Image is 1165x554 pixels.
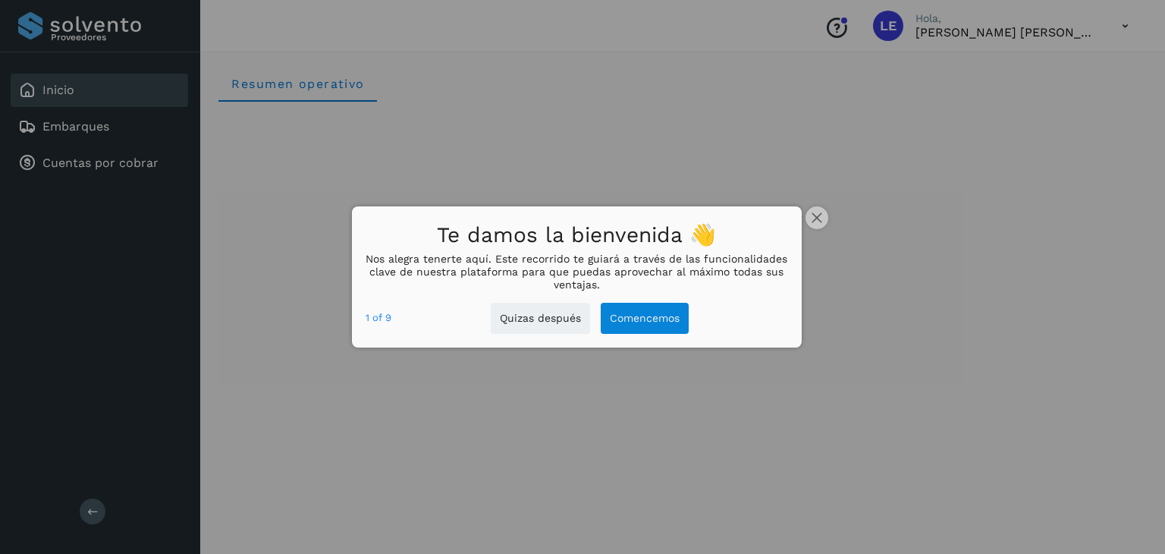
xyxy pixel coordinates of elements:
div: step 1 of 9 [366,310,391,326]
button: Quizas después [491,303,590,334]
p: Nos alegra tenerte aquí. Este recorrido te guiará a través de las funcionalidades clave de nuestr... [366,253,787,291]
div: 1 of 9 [366,310,391,326]
button: close, [805,206,828,229]
div: Te damos la bienvenida 👋Nos alegra tenerte aquí. Este recorrido te guiará a través de las funcion... [352,206,801,348]
button: Comencemos [601,303,689,334]
h1: Te damos la bienvenida 👋 [366,219,787,253]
